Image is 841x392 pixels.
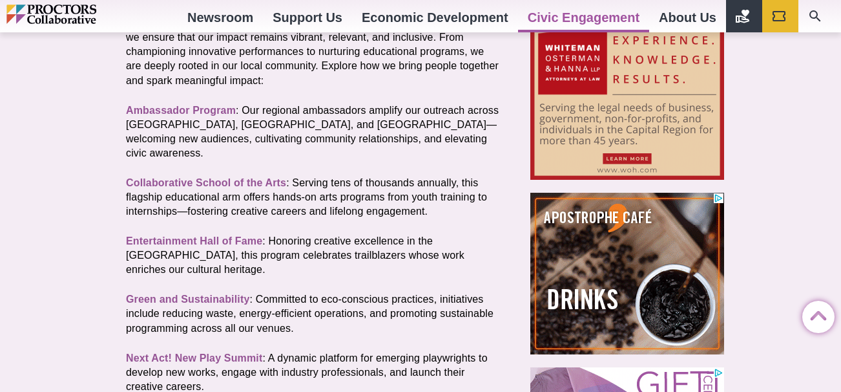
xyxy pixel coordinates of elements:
[126,177,286,188] a: Collaborative School of the Arts
[126,105,236,116] a: Ambassador Program
[126,294,249,305] a: Green and Sustainability
[126,353,262,364] a: Next Act! New Play Summit
[802,301,828,327] a: Back to Top
[126,292,501,335] p: : Committed to eco-conscious practices, initiatives include reducing waste, energy-efficient oper...
[6,5,152,24] img: Proctors logo
[530,18,724,180] iframe: Advertisement
[530,193,724,354] iframe: Advertisement
[126,103,501,160] p: : Our regional ambassadors amplify our outreach across [GEOGRAPHIC_DATA], [GEOGRAPHIC_DATA], and ...
[126,234,501,277] p: : Honoring creative excellence in the [GEOGRAPHIC_DATA], this program celebrates trailblazers who...
[126,176,501,219] p: : Serving tens of thousands annually, this flagship educational arm offers hands-on arts programs...
[126,235,262,246] a: Entertainment Hall of Fame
